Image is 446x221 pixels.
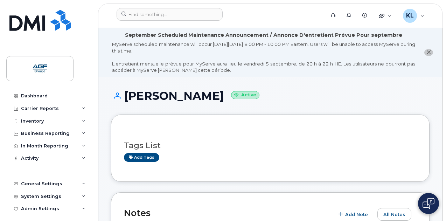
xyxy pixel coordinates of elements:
[125,32,402,39] div: September Scheduled Maintenance Announcement / Annonce D'entretient Prévue Pour septembre
[345,211,368,218] span: Add Note
[124,208,330,218] h2: Notes
[231,91,259,99] small: Active
[424,49,433,56] button: close notification
[334,208,374,221] button: Add Note
[377,208,411,221] button: All Notes
[423,198,434,209] img: Open chat
[124,141,417,150] h3: Tags List
[112,41,415,74] div: MyServe scheduled maintenance will occur [DATE][DATE] 8:00 PM - 10:00 PM Eastern. Users will be u...
[383,211,405,218] span: All Notes
[111,90,430,102] h1: [PERSON_NAME]
[124,153,159,162] a: Add tags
